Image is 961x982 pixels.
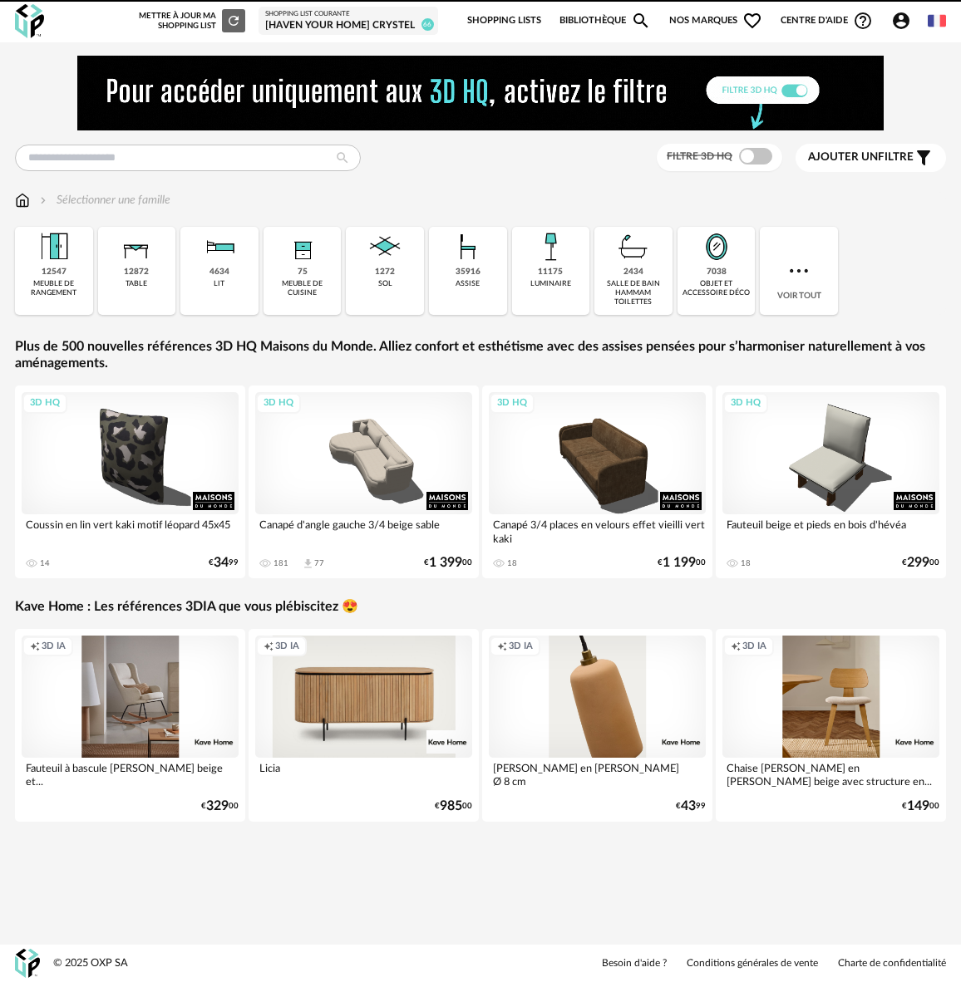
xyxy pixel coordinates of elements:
div: 35916 [456,267,480,277]
span: Filtre 3D HQ [667,151,732,161]
div: € 00 [658,557,706,568]
div: Chaise [PERSON_NAME] en [PERSON_NAME] beige avec structure en... [722,758,939,791]
img: Miroir.png [697,227,737,267]
div: 14 [40,558,50,568]
div: Canapé d'angle gauche 3/4 beige sable [255,514,472,547]
span: 34 [214,557,229,568]
div: meuble de cuisine [269,279,337,298]
span: Nos marques [669,3,762,38]
span: Account Circle icon [891,11,911,31]
span: 985 [440,801,462,812]
img: Table.png [116,227,156,267]
img: OXP [15,949,40,978]
div: € 00 [424,557,472,568]
div: Fauteuil à bascule [PERSON_NAME] beige et... [22,758,239,791]
a: Creation icon 3D IA Licia €98500 [249,629,479,822]
a: BibliothèqueMagnify icon [559,3,651,38]
div: Voir tout [760,227,838,315]
div: Canapé 3/4 places en velours effet vieilli vert kaki [489,514,706,547]
div: € 00 [201,801,239,812]
span: Filter icon [914,148,934,168]
div: © 2025 OXP SA [53,956,128,970]
a: Shopping List courante [Haven your Home] Crystel 66 [265,10,431,32]
a: Kave Home : Les références 3DIA que vous plébiscitez 😍 [15,598,358,616]
a: Charte de confidentialité [838,957,946,970]
a: Shopping Lists [467,3,541,38]
div: Shopping List courante [265,10,431,18]
div: Sélectionner une famille [37,192,170,209]
img: Salle%20de%20bain.png [614,227,653,267]
div: 3D HQ [723,393,768,414]
div: 181 [274,558,288,568]
span: Account Circle icon [891,11,919,31]
span: 329 [206,801,229,812]
img: svg+xml;base64,PHN2ZyB3aWR0aD0iMTYiIGhlaWdodD0iMTYiIHZpZXdCb3g9IjAgMCAxNiAxNiIgZmlsbD0ibm9uZSIgeG... [37,192,50,209]
span: 3D IA [742,641,766,653]
span: Creation icon [264,641,274,653]
div: salle de bain hammam toilettes [599,279,668,307]
div: 4634 [209,267,229,277]
div: assise [456,279,480,288]
a: Plus de 500 nouvelles références 3D HQ Maisons du Monde. Alliez confort et esthétisme avec des as... [15,338,946,373]
span: Centre d'aideHelp Circle Outline icon [781,11,873,31]
a: 3D HQ Canapé 3/4 places en velours effet vieilli vert kaki 18 €1 19900 [482,385,712,578]
div: 11175 [538,267,563,277]
div: 3D HQ [490,393,535,414]
div: € 99 [676,801,706,812]
img: Luminaire.png [530,227,570,267]
span: Creation icon [731,641,741,653]
img: Meuble%20de%20rangement.png [34,227,74,267]
span: 1 399 [429,557,462,568]
a: Conditions générales de vente [687,957,818,970]
div: € 00 [902,801,939,812]
div: 18 [741,558,751,568]
span: Download icon [302,557,314,570]
div: 7038 [707,267,727,277]
span: 3D IA [42,641,66,653]
div: € 00 [902,557,939,568]
div: lit [214,279,224,288]
div: € 99 [209,557,239,568]
span: filtre [808,150,914,164]
div: Licia [255,758,472,791]
div: Fauteuil beige et pieds en bois d'hévéa [722,514,939,547]
div: table [126,279,147,288]
div: objet et accessoire déco [683,279,751,298]
div: luminaire [530,279,571,288]
div: Mettre à jour ma Shopping List [139,9,245,32]
img: OXP [15,4,44,38]
span: Magnify icon [631,11,651,31]
div: 12547 [42,267,67,277]
img: fr [928,12,946,30]
a: Creation icon 3D IA [PERSON_NAME] en [PERSON_NAME] Ø 8 cm €4399 [482,629,712,822]
div: [PERSON_NAME] en [PERSON_NAME] Ø 8 cm [489,758,706,791]
div: 77 [314,558,324,568]
div: 1272 [375,267,395,277]
span: Refresh icon [226,17,241,25]
div: 75 [298,267,308,277]
a: 3D HQ Fauteuil beige et pieds en bois d'hévéa 18 €29900 [716,385,946,578]
button: Ajouter unfiltre Filter icon [796,144,946,172]
div: € 00 [435,801,472,812]
img: Literie.png [200,227,239,267]
span: Ajouter un [808,151,878,163]
div: Coussin en lin vert kaki motif léopard 45x45 [22,514,239,547]
span: 1 199 [663,557,696,568]
a: 3D HQ Canapé d'angle gauche 3/4 beige sable 181 Download icon 77 €1 39900 [249,385,479,578]
span: 299 [907,557,929,568]
span: Heart Outline icon [742,11,762,31]
div: 12872 [124,267,149,277]
div: 3D HQ [22,393,67,414]
div: 2434 [623,267,643,277]
img: more.7b13dc1.svg [786,258,812,284]
a: Creation icon 3D IA Fauteuil à bascule [PERSON_NAME] beige et... €32900 [15,629,245,822]
img: NEW%20NEW%20HQ%20NEW_V1.gif [77,56,884,130]
a: Creation icon 3D IA Chaise [PERSON_NAME] en [PERSON_NAME] beige avec structure en... €14900 [716,629,946,822]
span: Help Circle Outline icon [853,11,873,31]
div: 3D HQ [256,393,301,414]
a: 3D HQ Coussin en lin vert kaki motif léopard 45x45 14 €3499 [15,385,245,578]
span: 66 [421,18,434,31]
img: Sol.png [365,227,405,267]
span: 149 [907,801,929,812]
span: Creation icon [30,641,40,653]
